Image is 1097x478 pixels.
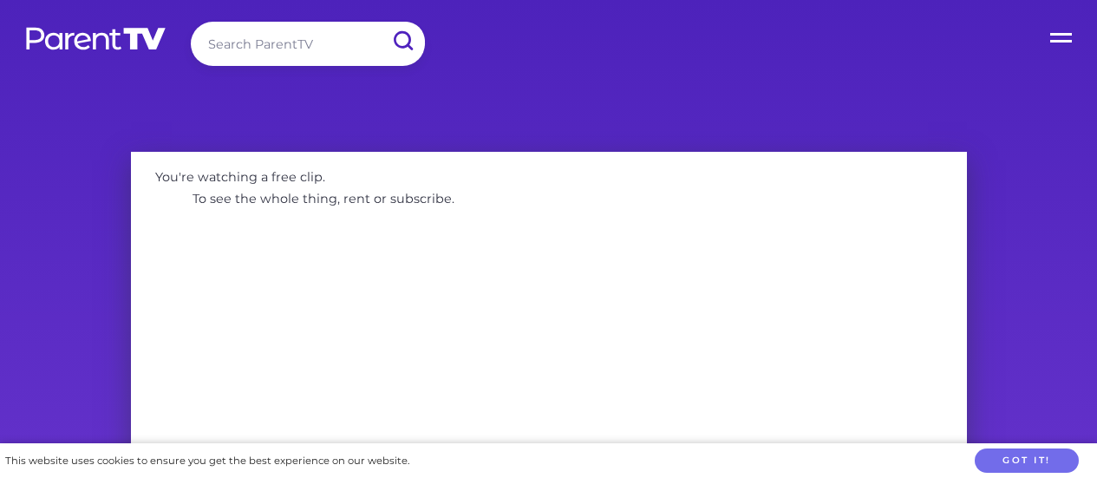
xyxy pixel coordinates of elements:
[380,22,425,61] input: Submit
[180,187,467,212] p: To see the whole thing, rent or subscribe.
[143,164,338,189] p: You're watching a free clip.
[5,452,409,470] div: This website uses cookies to ensure you get the best experience on our website.
[975,449,1079,474] button: Got it!
[24,26,167,51] img: parenttv-logo-white.4c85aaf.svg
[191,22,425,66] input: Search ParentTV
